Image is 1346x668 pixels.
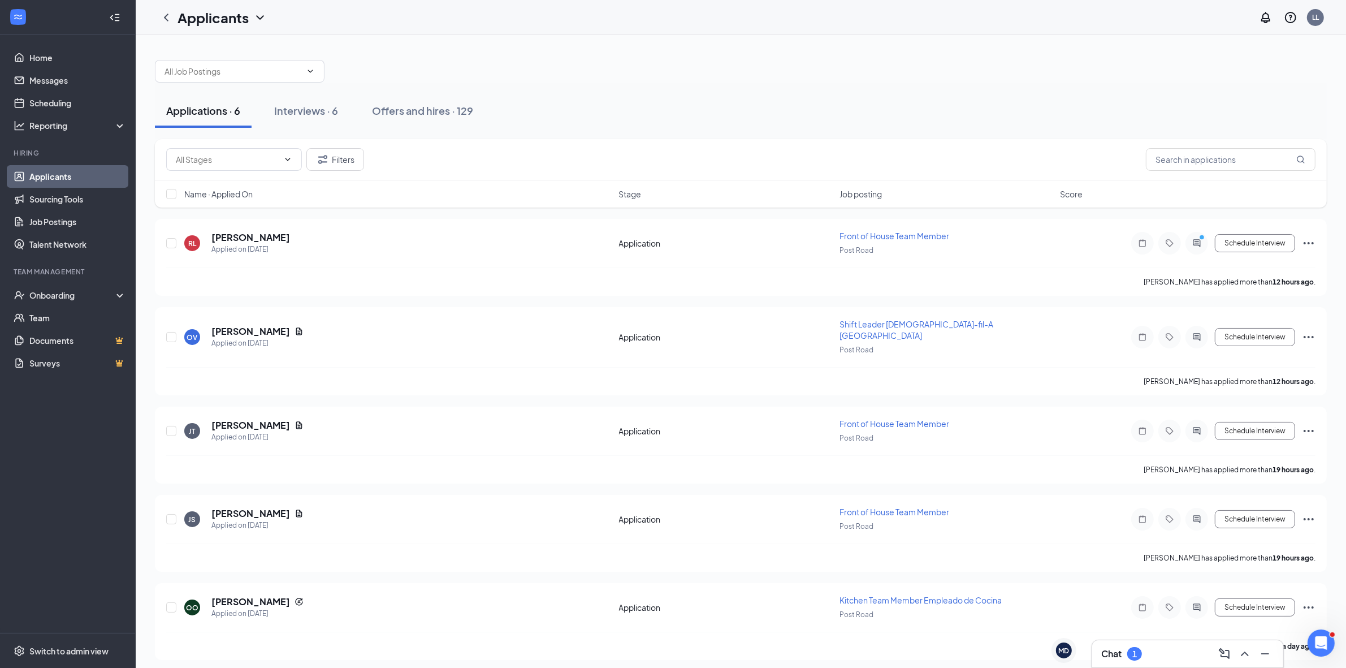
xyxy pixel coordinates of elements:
[1302,330,1315,344] svg: Ellipses
[14,645,25,657] svg: Settings
[316,153,330,166] svg: Filter
[619,425,833,437] div: Application
[188,239,196,248] div: RL
[295,509,304,518] svg: Document
[839,246,873,255] span: Post Road
[1060,188,1083,200] span: Score
[839,522,873,531] span: Post Road
[839,346,873,354] span: Post Road
[839,595,1002,605] span: Kitchen Team Member Empleado de Cocina
[306,148,364,171] button: Filter Filters
[178,8,249,27] h1: Applicants
[1163,333,1176,342] svg: Tag
[1259,11,1273,24] svg: Notifications
[211,596,290,608] h5: [PERSON_NAME]
[211,432,304,443] div: Applied on [DATE]
[1190,333,1204,342] svg: ActiveChat
[1302,236,1315,250] svg: Ellipses
[1059,646,1070,656] div: MD
[14,290,25,301] svg: UserCheck
[29,188,126,210] a: Sourcing Tools
[1238,647,1252,661] svg: ChevronUp
[619,602,833,613] div: Application
[1273,278,1314,286] b: 12 hours ago
[211,608,304,619] div: Applied on [DATE]
[1273,554,1314,562] b: 19 hours ago
[1163,239,1176,248] svg: Tag
[1282,642,1314,650] b: a day ago
[29,645,109,657] div: Switch to admin view
[14,148,124,158] div: Hiring
[1215,598,1295,617] button: Schedule Interview
[1256,645,1274,663] button: Minimize
[274,104,338,118] div: Interviews · 6
[29,210,126,233] a: Job Postings
[211,419,290,432] h5: [PERSON_NAME]
[189,426,196,436] div: JT
[29,69,126,92] a: Messages
[839,610,873,619] span: Post Road
[1132,649,1137,659] div: 1
[1136,603,1149,612] svg: Note
[29,290,116,301] div: Onboarding
[189,515,196,524] div: JS
[839,231,949,241] span: Front of House Team Member
[29,352,126,374] a: SurveysCrown
[1273,377,1314,386] b: 12 hours ago
[372,104,473,118] div: Offers and hires · 129
[283,155,292,164] svg: ChevronDown
[1136,426,1149,436] svg: Note
[1273,466,1314,474] b: 19 hours ago
[1136,333,1149,342] svg: Note
[1163,426,1176,436] svg: Tag
[839,188,882,200] span: Job posting
[1146,148,1315,171] input: Search in applications
[1302,601,1315,614] svg: Ellipses
[1218,647,1231,661] svg: ComposeMessage
[211,325,290,338] h5: [PERSON_NAME]
[1258,647,1272,661] svg: Minimize
[211,244,290,255] div: Applied on [DATE]
[1144,277,1315,287] p: [PERSON_NAME] has applied more than .
[839,319,993,341] span: Shift Leader [DEMOGRAPHIC_DATA]-fil-A [GEOGRAPHIC_DATA]
[1215,422,1295,440] button: Schedule Interview
[1302,424,1315,438] svg: Ellipses
[165,65,301,77] input: All Job Postings
[619,188,642,200] span: Stage
[109,12,120,23] svg: Collapse
[29,233,126,256] a: Talent Network
[295,327,304,336] svg: Document
[1136,239,1149,248] svg: Note
[1215,510,1295,528] button: Schedule Interview
[186,603,198,613] div: OO
[1163,515,1176,524] svg: Tag
[619,514,833,525] div: Application
[1284,11,1297,24] svg: QuestionInfo
[29,307,126,329] a: Team
[12,11,24,23] svg: WorkstreamLogo
[184,188,253,200] span: Name · Applied On
[1236,645,1254,663] button: ChevronUp
[211,520,304,531] div: Applied on [DATE]
[1312,12,1319,22] div: LL
[295,597,304,606] svg: Reapply
[839,507,949,517] span: Front of House Team Member
[14,267,124,277] div: Team Management
[1163,603,1176,612] svg: Tag
[187,333,198,342] div: OV
[1215,645,1234,663] button: ComposeMessage
[176,153,279,166] input: All Stages
[14,120,25,131] svg: Analysis
[1101,648,1122,660] h3: Chat
[1215,234,1295,252] button: Schedule Interview
[211,231,290,244] h5: [PERSON_NAME]
[159,11,173,24] svg: ChevronLeft
[29,46,126,69] a: Home
[29,165,126,188] a: Applicants
[29,329,126,352] a: DocumentsCrown
[1136,515,1149,524] svg: Note
[1197,234,1210,243] svg: PrimaryDot
[1144,465,1315,475] p: [PERSON_NAME] has applied more than .
[1144,377,1315,386] p: [PERSON_NAME] has applied more than .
